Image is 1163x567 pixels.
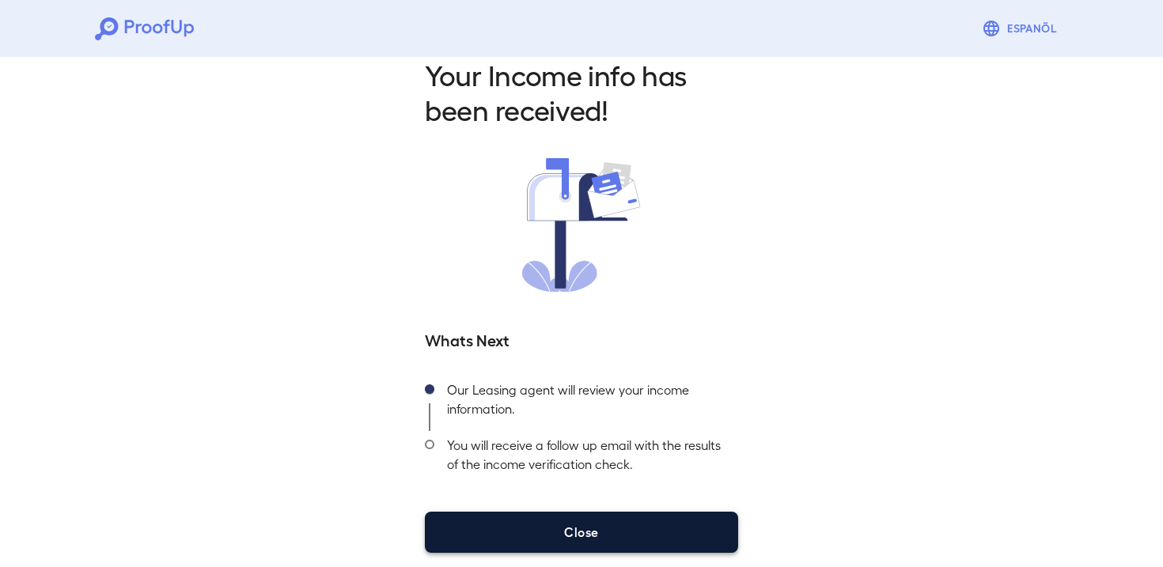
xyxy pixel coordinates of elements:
h2: Your Income info has been received! [425,57,738,127]
img: received.svg [522,158,641,292]
button: Espanõl [975,13,1068,44]
button: Close [425,512,738,553]
h5: Whats Next [425,328,738,350]
div: You will receive a follow up email with the results of the income verification check. [434,431,738,486]
div: Our Leasing agent will review your income information. [434,376,738,431]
